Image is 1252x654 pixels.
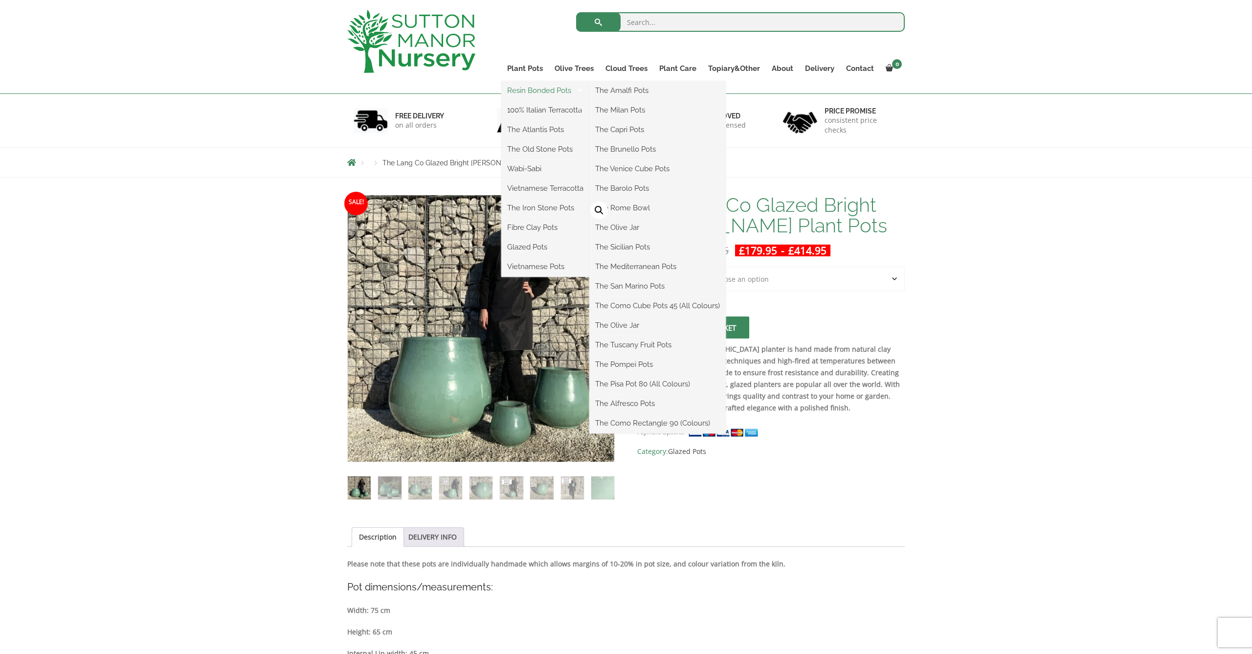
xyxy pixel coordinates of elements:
img: 2.jpg [497,108,531,133]
a: 0 [880,62,905,75]
span: 0 [892,59,902,69]
span: Category: [637,446,905,457]
a: The Olive Jar [589,318,726,333]
a: The Sicilian Pots [589,240,726,254]
nav: Breadcrumbs [347,158,905,166]
a: The Mediterranean Pots [589,259,726,274]
span: The Lang Co Glazed Bright [PERSON_NAME] Plant Pots [382,159,561,167]
h6: FREE DELIVERY [395,112,444,120]
img: The Lang Co Glazed Bright Olive Green Plant Pots - Image 5 [469,476,492,499]
bdi: 414.95 [788,244,827,257]
a: The Amalfi Pots [589,83,726,98]
a: Glazed Pots [501,240,589,254]
p: consistent price checks [825,115,899,135]
a: The Venice Cube Pots [589,161,726,176]
a: Glazed Pots [668,447,706,456]
a: Resin Bonded Pots [501,83,589,98]
a: Olive Trees [549,62,600,75]
a: Contact [840,62,880,75]
a: Vietnamese Pots [501,259,589,274]
strong: Width: 75 cm [347,606,390,615]
span: £ [788,244,794,257]
a: Vietnamese Terracotta [501,181,589,196]
span: £ [739,244,745,257]
a: The Old Stone Pots [501,142,589,157]
img: logo [347,10,475,73]
a: Fibre Clay Pots [501,220,589,235]
span: Sale! [344,192,368,215]
h6: Price promise [825,107,899,115]
a: Delivery [799,62,840,75]
ins: - [735,245,830,256]
a: Plant Pots [501,62,549,75]
a: The Alfresco Pots [589,396,726,411]
a: The Atlantis Pots [501,122,589,137]
img: The Lang Co Glazed Bright Olive Green Plant Pots - Image 3 [408,476,431,499]
a: The Barolo Pots [589,181,726,196]
a: The Brunello Pots [589,142,726,157]
img: 4.jpg [783,106,817,135]
img: The Lang Co Glazed Bright Olive Green Plant Pots - Image 7 [530,476,553,499]
strong: Please note that these pots are individually handmade which allows margins of 10-20% in pot size,... [347,559,785,568]
a: The Pompei Pots [589,357,726,372]
a: The Olive Jar [589,220,726,235]
img: The Lang Co Glazed Bright Olive Green Plant Pots [348,476,371,499]
a: The San Marino Pots [589,279,726,293]
input: Search... [576,12,905,32]
a: The Como Cube Pots 45 (All Colours) [589,298,726,313]
a: The Milan Pots [589,103,726,117]
a: Wabi-Sabi [501,161,589,176]
bdi: 179.95 [739,244,777,257]
a: Topiary&Other [702,62,766,75]
a: View full-screen image gallery [590,202,608,219]
a: The Capri Pots [589,122,726,137]
a: About [766,62,799,75]
h4: Pot dimensions/measurements: [347,580,905,595]
a: The Pisa Pot 80 (All Colours) [589,377,726,391]
a: The Rome Bowl [589,201,726,215]
strong: This beautiful [DEMOGRAPHIC_DATA] planter is hand made from natural clay using traditional artisa... [637,344,900,412]
img: The Lang Co Glazed Bright Olive Green Plant Pots - Image 2 [378,476,401,499]
img: The Lang Co Glazed Bright Olive Green Plant Pots - Image 9 [591,476,614,499]
a: The Como Rectangle 90 (Colours) [589,416,726,430]
a: Plant Care [653,62,702,75]
img: The Lang Co Glazed Bright Olive Green Plant Pots - Image 6 [500,476,523,499]
a: The Iron Stone Pots [501,201,589,215]
a: Description [359,528,397,546]
img: The Lang Co Glazed Bright Olive Green Plant Pots - Image 4 [439,476,462,499]
a: Cloud Trees [600,62,653,75]
a: The Tuscany Fruit Pots [589,338,726,352]
a: 100% Italian Terracotta [501,103,589,117]
bdi: 539.95 [691,244,729,257]
h1: The Lang Co Glazed Bright [PERSON_NAME] Plant Pots [637,195,905,236]
a: DELIVERY INFO [408,528,457,546]
img: The Lang Co Glazed Bright Olive Green Plant Pots - Image 8 [561,476,584,499]
p: on all orders [395,120,444,130]
img: 1.jpg [354,108,388,133]
strong: Height: 65 cm [347,627,392,636]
